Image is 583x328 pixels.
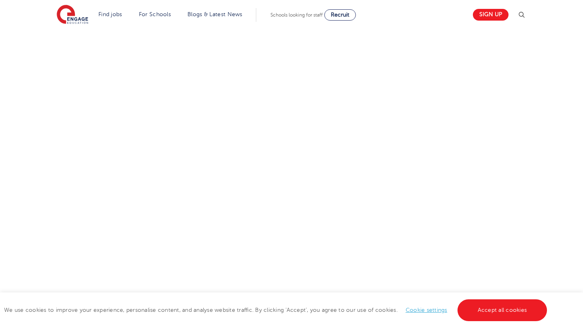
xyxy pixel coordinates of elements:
[187,11,243,17] a: Blogs & Latest News
[457,299,547,321] a: Accept all cookies
[270,12,323,18] span: Schools looking for staff
[324,9,356,21] a: Recruit
[331,12,349,18] span: Recruit
[406,307,447,313] a: Cookie settings
[4,307,549,313] span: We use cookies to improve your experience, personalise content, and analyse website traffic. By c...
[98,11,122,17] a: Find jobs
[139,11,171,17] a: For Schools
[57,5,88,25] img: Engage Education
[473,9,509,21] a: Sign up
